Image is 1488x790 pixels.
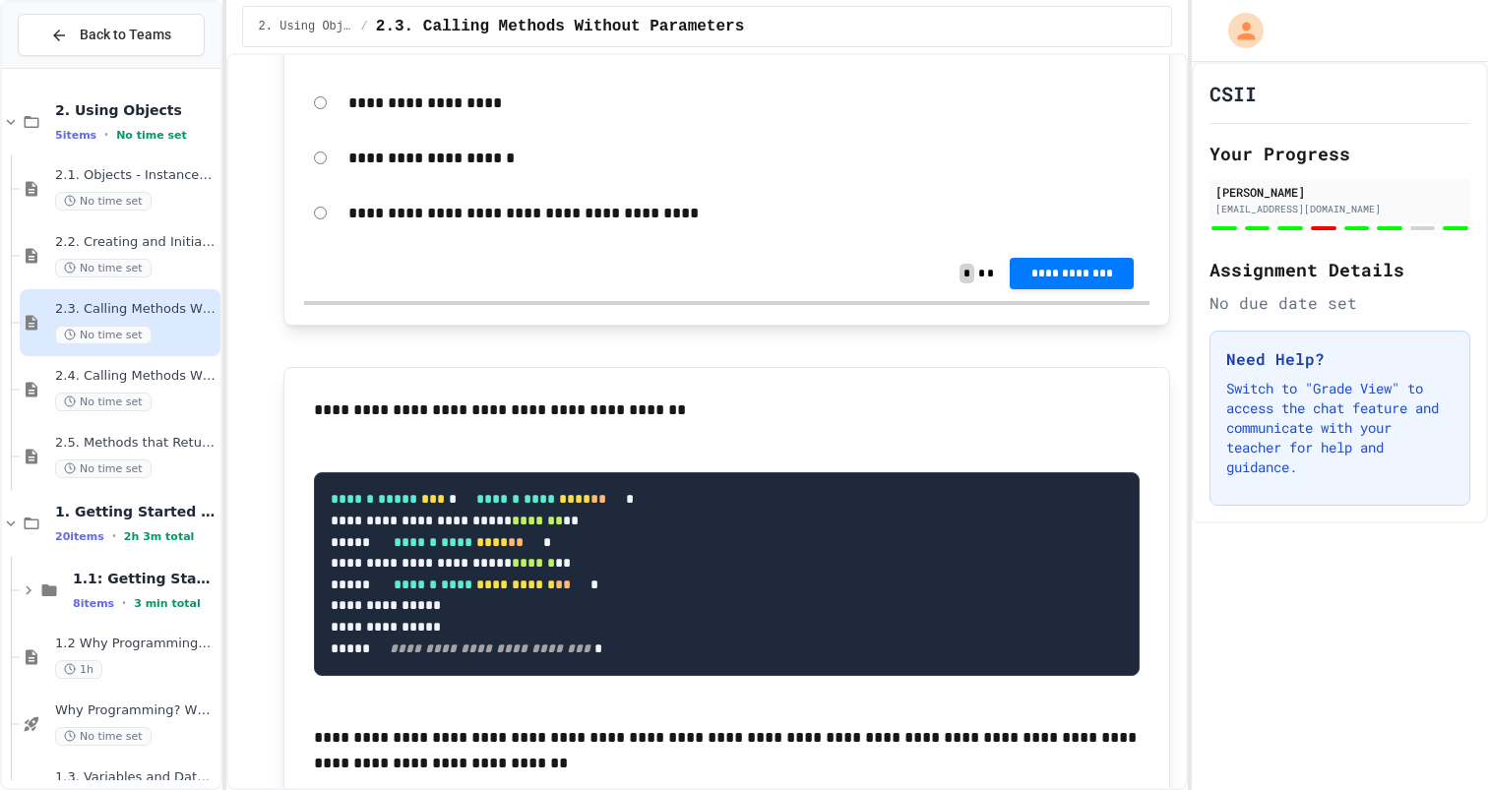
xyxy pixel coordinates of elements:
[73,570,217,587] span: 1.1: Getting Started
[55,459,152,478] span: No time set
[55,326,152,344] span: No time set
[376,15,744,38] span: 2.3. Calling Methods Without Parameters
[55,702,217,719] span: Why Programming? Why Java? - Quiz
[55,660,102,679] span: 1h
[55,769,217,786] span: 1.3. Variables and Data Types
[55,192,152,211] span: No time set
[116,129,187,142] span: No time set
[361,19,368,34] span: /
[55,167,217,184] span: 2.1. Objects - Instances of Classes
[80,25,171,45] span: Back to Teams
[55,435,217,452] span: 2.5. Methods that Return Values
[55,101,217,119] span: 2. Using Objects
[1208,8,1269,53] div: My Account
[1209,140,1470,167] h2: Your Progress
[55,368,217,385] span: 2.4. Calling Methods With Parameters
[1215,202,1464,216] div: [EMAIL_ADDRESS][DOMAIN_NAME]
[55,234,217,251] span: 2.2. Creating and Initializing Objects: Constructors
[18,14,205,56] button: Back to Teams
[1226,347,1454,371] h3: Need Help?
[1209,80,1257,107] h1: CSII
[1209,256,1470,283] h2: Assignment Details
[55,129,96,142] span: 5 items
[134,597,201,610] span: 3 min total
[55,727,152,746] span: No time set
[124,530,195,543] span: 2h 3m total
[55,503,217,520] span: 1. Getting Started and Primitive Types
[55,636,217,652] span: 1.2 Why Programming? Why [GEOGRAPHIC_DATA]?
[1209,291,1470,315] div: No due date set
[55,259,152,277] span: No time set
[55,393,152,411] span: No time set
[1215,183,1464,201] div: [PERSON_NAME]
[122,595,126,611] span: •
[55,530,104,543] span: 20 items
[112,528,116,544] span: •
[73,597,114,610] span: 8 items
[1226,379,1454,477] p: Switch to "Grade View" to access the chat feature and communicate with your teacher for help and ...
[259,19,353,34] span: 2. Using Objects
[55,301,217,318] span: 2.3. Calling Methods Without Parameters
[104,127,108,143] span: •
